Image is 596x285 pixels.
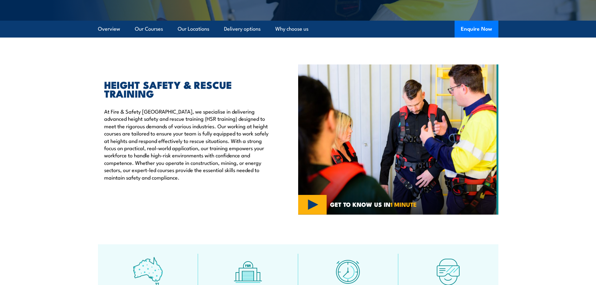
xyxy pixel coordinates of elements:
a: Overview [98,21,120,37]
a: Our Courses [135,21,163,37]
a: Our Locations [178,21,209,37]
span: GET TO KNOW US IN [330,201,417,207]
a: Delivery options [224,21,261,37]
img: Fire & Safety Australia offer working at heights courses and training [298,64,498,215]
h2: HEIGHT SAFETY & RESCUE TRAINING [104,80,269,98]
button: Enquire Now [455,21,498,38]
a: Why choose us [275,21,308,37]
strong: 1 MINUTE [390,200,417,209]
p: At Fire & Safety [GEOGRAPHIC_DATA], we specialise in delivering advanced height safety and rescue... [104,108,269,181]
